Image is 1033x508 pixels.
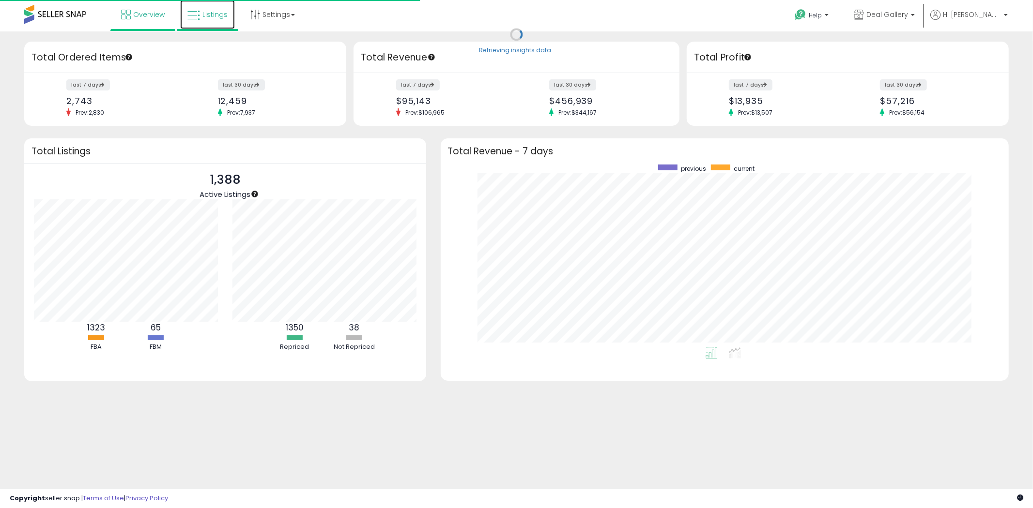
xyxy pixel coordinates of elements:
[349,322,359,333] b: 38
[250,190,259,198] div: Tooltip anchor
[67,343,125,352] div: FBA
[549,96,663,106] div: $456,939
[734,164,755,173] span: current
[151,322,161,333] b: 65
[325,343,383,352] div: Not Repriced
[222,108,260,117] span: Prev: 7,937
[87,322,105,333] b: 1323
[866,10,908,19] span: Deal Gallery
[396,96,509,106] div: $95,143
[880,79,927,90] label: last 30 days
[554,108,601,117] span: Prev: $344,167
[448,148,1002,155] h3: Total Revenue - 7 days
[361,51,672,64] h3: Total Revenue
[743,53,752,61] div: Tooltip anchor
[549,79,596,90] label: last 30 days
[733,108,777,117] span: Prev: $13,507
[943,10,1001,19] span: Hi [PERSON_NAME]
[884,108,929,117] span: Prev: $56,154
[396,79,440,90] label: last 7 days
[479,46,554,55] div: Retrieving insights data..
[218,96,329,106] div: 12,459
[794,9,806,21] i: Get Help
[124,53,133,61] div: Tooltip anchor
[401,108,449,117] span: Prev: $106,965
[265,343,324,352] div: Repriced
[930,10,1008,31] a: Hi [PERSON_NAME]
[200,189,250,199] span: Active Listings
[31,148,419,155] h3: Total Listings
[286,322,304,333] b: 1350
[694,51,1002,64] h3: Total Profit
[126,343,185,352] div: FBM
[729,79,772,90] label: last 7 days
[200,171,250,189] p: 1,388
[880,96,991,106] div: $57,216
[71,108,109,117] span: Prev: 2,830
[809,11,822,19] span: Help
[66,79,110,90] label: last 7 days
[681,164,706,173] span: previous
[202,10,228,19] span: Listings
[66,96,178,106] div: 2,743
[427,53,436,61] div: Tooltip anchor
[787,1,838,31] a: Help
[729,96,840,106] div: $13,935
[218,79,265,90] label: last 30 days
[133,10,165,19] span: Overview
[31,51,339,64] h3: Total Ordered Items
